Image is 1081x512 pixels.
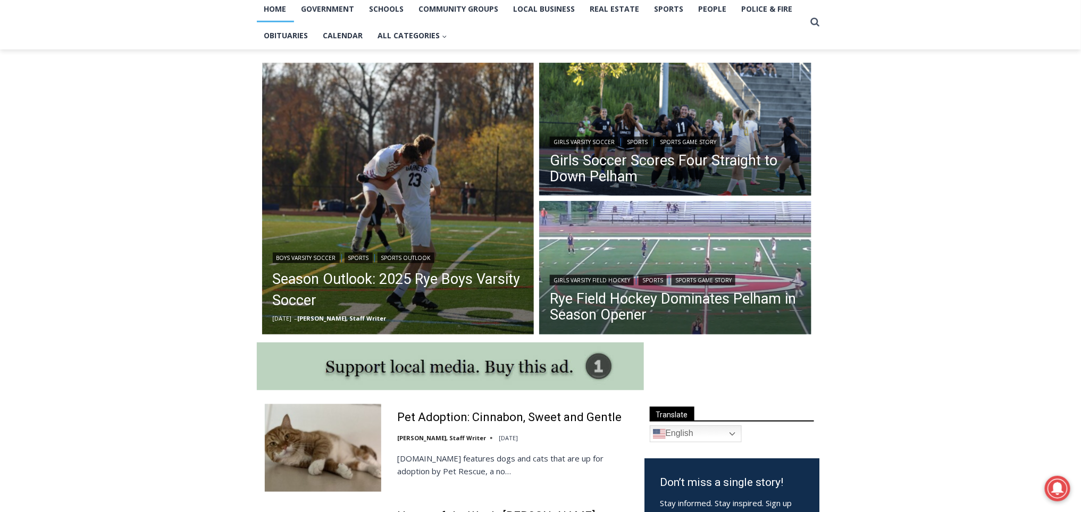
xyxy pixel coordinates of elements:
[345,253,373,263] a: Sports
[262,63,534,335] a: Read More Season Outlook: 2025 Rye Boys Varsity Soccer
[371,22,455,49] button: Child menu of All Categories
[550,291,801,323] a: Rye Field Hockey Dominates Pelham in Season Opener
[653,427,666,440] img: en
[550,153,801,184] a: Girls Soccer Scores Four Straight to Down Pelham
[639,275,667,286] a: Sports
[499,434,518,442] time: [DATE]
[256,103,515,132] a: Intern @ [DOMAIN_NAME]
[269,1,502,103] div: "At the 10am stand-up meeting, each intern gets a chance to take [PERSON_NAME] and the other inte...
[110,66,156,127] div: "...watching a master [PERSON_NAME] chef prepare an omakase meal is fascinating dinner theater an...
[550,137,618,147] a: Girls Varsity Soccer
[273,253,340,263] a: Boys Varsity Soccer
[650,425,742,442] a: English
[539,201,811,337] a: Read More Rye Field Hockey Dominates Pelham in Season Opener
[273,314,292,322] time: [DATE]
[656,137,720,147] a: Sports Game Story
[539,63,811,199] img: (PHOTO: Rye Girls Soccer's Samantha Yeh scores a goal in her team's 4-1 victory over Pelham on Se...
[257,22,316,49] a: Obituaries
[378,253,434,263] a: Sports Outlook
[539,63,811,199] a: Read More Girls Soccer Scores Four Straight to Down Pelham
[650,407,694,421] span: Translate
[273,250,524,263] div: | |
[1,107,107,132] a: Open Tues. - Sun. [PHONE_NUMBER]
[316,22,371,49] a: Calendar
[397,410,622,425] a: Pet Adoption: Cinnabon, Sweet and Gentle
[672,275,735,286] a: Sports Game Story
[806,13,825,32] button: View Search Form
[539,201,811,337] img: (PHOTO: The Rye Girls Field Hockey Team defeated Pelham 3-0 on Tuesday to move to 3-0 in 2024.)
[262,63,534,335] img: (PHOTO: Alex van der Voort and Lex Cox of Rye Boys Varsity Soccer on Thursday, October 31, 2024 f...
[623,137,651,147] a: Sports
[550,275,634,286] a: Girls Varsity Field Hockey
[257,342,644,390] img: support local media, buy this ad
[278,106,493,130] span: Intern @ [DOMAIN_NAME]
[397,434,486,442] a: [PERSON_NAME], Staff Writer
[298,314,387,322] a: [PERSON_NAME], Staff Writer
[265,404,381,491] img: Pet Adoption: Cinnabon, Sweet and Gentle
[3,110,104,150] span: Open Tues. - Sun. [PHONE_NUMBER]
[273,268,524,311] a: Season Outlook: 2025 Rye Boys Varsity Soccer
[660,474,803,491] h3: Don’t miss a single story!
[295,314,298,322] span: –
[550,273,801,286] div: | |
[397,452,631,477] p: [DOMAIN_NAME] features dogs and cats that are up for adoption by Pet Rescue, a no…
[550,135,801,147] div: | |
